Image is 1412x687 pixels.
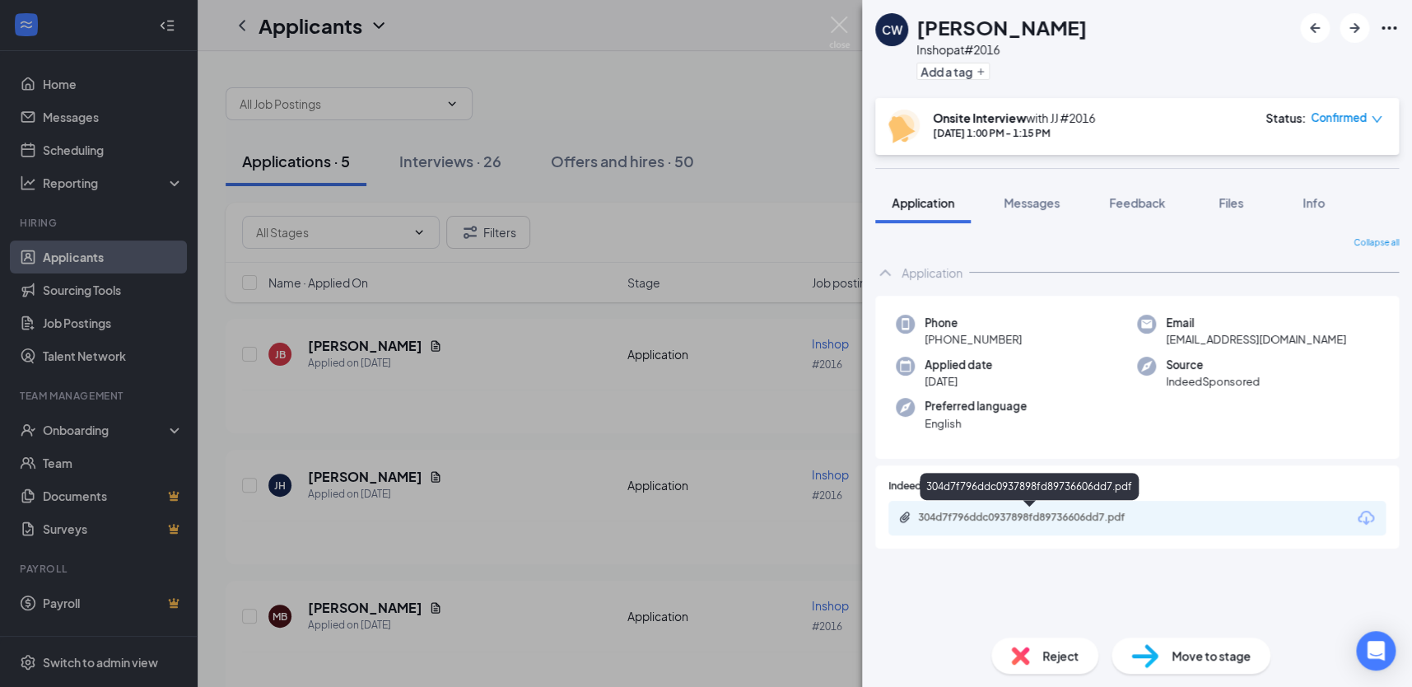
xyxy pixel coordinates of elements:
svg: ArrowLeftNew [1305,18,1325,38]
div: [DATE] 1:00 PM - 1:15 PM [933,126,1095,140]
span: English [925,415,1027,432]
span: Email [1166,315,1346,331]
span: Feedback [1109,195,1165,210]
span: Messages [1004,195,1060,210]
span: Phone [925,315,1022,331]
span: Collapse all [1354,236,1399,250]
div: Inshop at #2016 [916,41,1087,58]
span: Move to stage [1172,647,1251,665]
button: ArrowLeftNew [1300,13,1330,43]
svg: ChevronUp [875,263,895,283]
svg: Plus [976,67,986,77]
span: [DATE] [925,373,992,390]
button: ArrowRight [1340,13,1369,43]
span: Reject [1042,647,1079,665]
div: CW [882,21,902,38]
svg: ArrowRight [1344,18,1364,38]
span: Application [892,195,954,210]
b: Onsite Interview [933,110,1026,125]
div: Status : [1265,110,1306,126]
span: Source [1166,357,1260,373]
div: Open Intercom Messenger [1356,631,1396,671]
span: Preferred language [925,398,1027,414]
div: Application [902,264,962,281]
svg: Ellipses [1379,18,1399,38]
span: down [1371,114,1382,125]
a: Paperclip304d7f796ddc0937898fd89736606dd7.pdf [898,511,1165,526]
h1: [PERSON_NAME] [916,13,1087,41]
div: with JJ #2016 [933,110,1095,126]
span: IndeedSponsored [1166,373,1260,390]
span: Applied date [925,357,992,373]
svg: Download [1356,508,1376,528]
span: Indeed Resume [888,479,961,494]
span: [PHONE_NUMBER] [925,331,1022,348]
svg: Paperclip [898,511,911,524]
button: PlusAdd a tag [916,63,990,80]
span: Info [1302,195,1325,210]
div: 304d7f796ddc0937898fd89736606dd7.pdf [920,473,1139,500]
span: [EMAIL_ADDRESS][DOMAIN_NAME] [1166,331,1346,348]
span: Files [1219,195,1243,210]
span: Confirmed [1311,110,1367,126]
div: 304d7f796ddc0937898fd89736606dd7.pdf [918,511,1149,524]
